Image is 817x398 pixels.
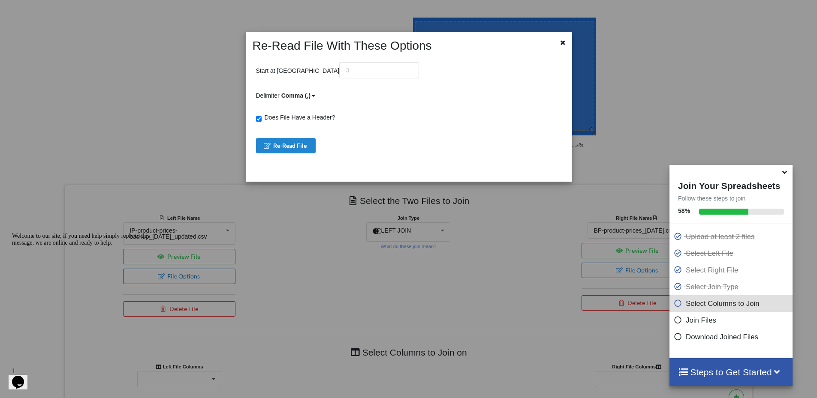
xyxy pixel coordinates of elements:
[3,3,142,17] span: Welcome to our site, if you need help simply reply to this message, we are online and ready to help.
[669,178,793,191] h4: Join Your Spreadsheets
[669,194,793,203] p: Follow these steps to join
[248,39,542,53] h2: Re-Read File With These Options
[339,62,419,78] input: 3
[674,281,790,292] p: Select Join Type
[674,231,790,242] p: Upload at least 2 files
[262,114,335,121] span: Does File Have a Header?
[3,3,158,17] div: Welcome to our site, if you need help simply reply to this message, we are online and ready to help.
[678,367,784,377] h4: Steps to Get Started
[678,207,690,214] b: 58 %
[674,298,790,309] p: Select Columns to Join
[674,248,790,259] p: Select Left File
[256,92,317,99] span: Delimiter
[9,229,163,359] iframe: chat widget
[674,265,790,275] p: Select Right File
[256,138,316,153] button: Re-Read File
[9,364,36,389] iframe: chat widget
[674,315,790,326] p: Join Files
[256,62,419,78] p: Start at [GEOGRAPHIC_DATA]
[674,332,790,342] p: Download Joined Files
[281,91,311,100] div: Comma (,)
